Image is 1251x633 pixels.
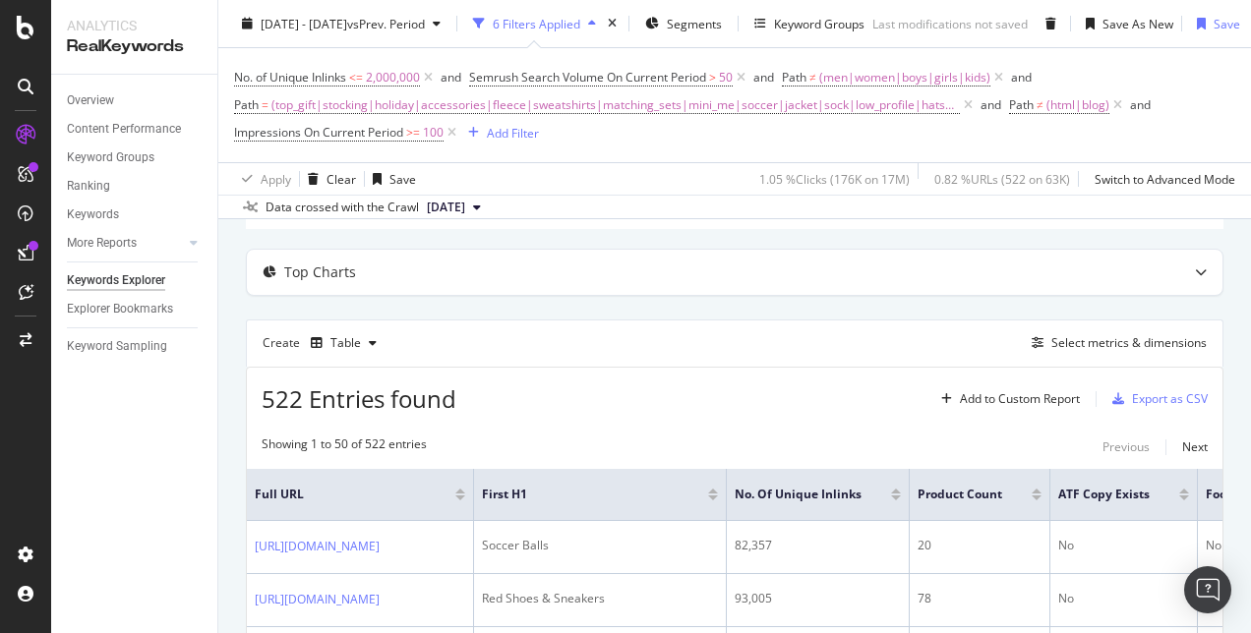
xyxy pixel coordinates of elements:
[1182,438,1208,455] div: Next
[872,15,1028,31] div: Last modifications not saved
[67,233,137,254] div: More Reports
[1182,435,1208,459] button: Next
[735,537,901,554] div: 82,357
[67,233,184,254] a: More Reports
[261,170,291,187] div: Apply
[261,15,347,31] span: [DATE] - [DATE]
[255,537,380,556] a: [URL][DOMAIN_NAME]
[427,199,465,216] span: 2024 Dec. 31st
[482,590,718,607] div: Red Shoes & Sneakers
[330,337,361,349] div: Table
[465,8,604,39] button: 6 Filters Applied
[460,121,539,144] button: Add Filter
[1130,95,1151,114] button: and
[67,176,110,197] div: Ranking
[271,91,960,119] span: (top_gift|stocking|holiday|accessories|fleece|sweatshirts|matching_sets|mini_me|soccer|jacket|soc...
[67,204,204,225] a: Keywords
[809,69,816,86] span: ≠
[349,69,363,86] span: <=
[637,8,730,39] button: Segments
[1024,331,1207,355] button: Select metrics & dimensions
[365,163,416,195] button: Save
[604,14,621,33] div: times
[1132,390,1208,407] div: Export as CSV
[667,15,722,31] span: Segments
[67,119,204,140] a: Content Performance
[67,147,154,168] div: Keyword Groups
[1051,334,1207,351] div: Select metrics & dimensions
[67,299,204,319] a: Explorer Bookmarks
[1095,170,1235,187] div: Switch to Advanced Mode
[67,336,204,357] a: Keyword Sampling
[255,486,426,503] span: Full URL
[234,69,346,86] span: No. of Unique Inlinks
[1102,15,1173,31] div: Save As New
[255,590,380,609] a: [URL][DOMAIN_NAME]
[981,96,1001,113] div: and
[1037,96,1043,113] span: ≠
[933,383,1080,415] button: Add to Custom Report
[266,199,419,216] div: Data crossed with the Crawl
[67,90,114,111] div: Overview
[918,486,1002,503] span: Product Count
[67,270,165,291] div: Keywords Explorer
[262,435,427,459] div: Showing 1 to 50 of 522 entries
[960,393,1080,405] div: Add to Custom Report
[389,170,416,187] div: Save
[67,16,202,35] div: Analytics
[1011,69,1032,86] div: and
[300,163,356,195] button: Clear
[759,170,910,187] div: 1.05 % Clicks ( 176K on 17M )
[918,590,1042,607] div: 78
[918,537,1042,554] div: 20
[1046,91,1109,119] span: (html|blog)
[1102,435,1150,459] button: Previous
[735,590,901,607] div: 93,005
[981,95,1001,114] button: and
[67,299,173,319] div: Explorer Bookmarks
[423,119,444,146] span: 100
[67,119,181,140] div: Content Performance
[303,327,385,359] button: Table
[1189,8,1240,39] button: Save
[487,124,539,141] div: Add Filter
[1011,68,1032,86] button: and
[1102,438,1150,455] div: Previous
[234,124,403,141] span: Impressions On Current Period
[327,170,356,187] div: Clear
[482,537,718,554] div: Soccer Balls
[493,15,580,31] div: 6 Filters Applied
[1104,383,1208,415] button: Export as CSV
[735,486,862,503] span: No. of Unique Inlinks
[67,147,204,168] a: Keyword Groups
[774,15,864,31] div: Keyword Groups
[67,336,167,357] div: Keyword Sampling
[1214,15,1240,31] div: Save
[1058,590,1189,607] div: No
[284,262,356,282] div: Top Charts
[67,270,204,291] a: Keywords Explorer
[419,196,489,219] button: [DATE]
[1130,96,1151,113] div: and
[441,68,461,86] button: and
[753,69,774,86] div: and
[1078,8,1173,39] button: Save As New
[67,90,204,111] a: Overview
[234,8,448,39] button: [DATE] - [DATE]vsPrev. Period
[1058,486,1150,503] span: ATF Copy Exists
[934,170,1070,187] div: 0.82 % URLs ( 522 on 63K )
[719,64,733,91] span: 50
[819,64,990,91] span: (men|women|boys|girls|kids)
[782,69,806,86] span: Path
[746,8,872,39] button: Keyword Groups
[262,96,268,113] span: =
[366,64,420,91] span: 2,000,000
[67,204,119,225] div: Keywords
[263,327,385,359] div: Create
[67,35,202,58] div: RealKeywords
[234,163,291,195] button: Apply
[469,69,706,86] span: Semrush Search Volume On Current Period
[1184,566,1231,613] div: Open Intercom Messenger
[482,486,679,503] span: First H1
[262,382,456,415] span: 522 Entries found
